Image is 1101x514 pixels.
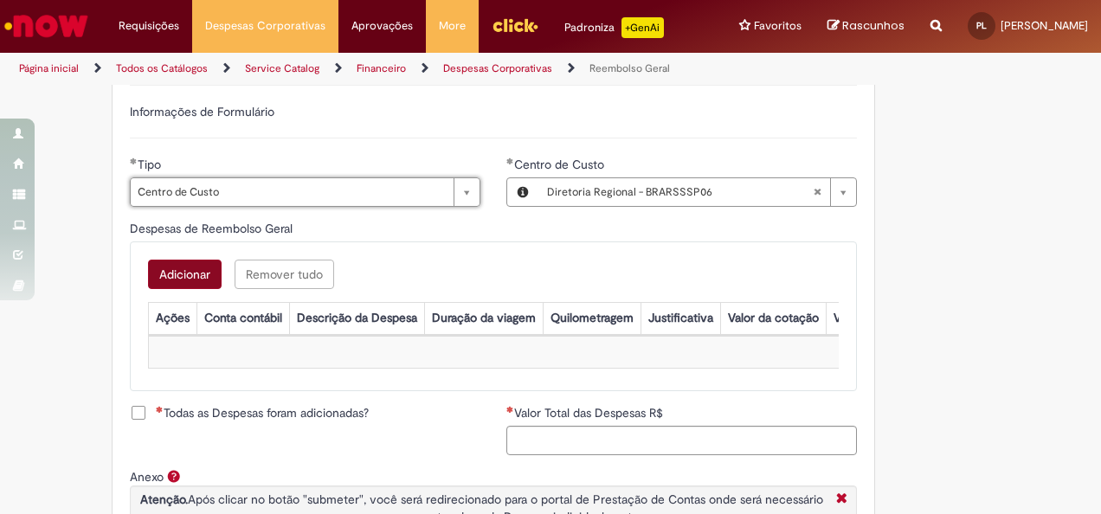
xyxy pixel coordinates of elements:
[357,61,406,75] a: Financeiro
[351,17,413,35] span: Aprovações
[138,157,164,172] span: Tipo
[156,404,369,421] span: Todas as Despesas foram adicionadas?
[148,302,196,334] th: Ações
[641,302,720,334] th: Justificativa
[720,302,826,334] th: Valor da cotação
[514,405,666,421] span: Valor Total das Despesas R$
[130,469,164,485] label: Anexo
[156,406,164,413] span: Necessários
[443,61,552,75] a: Despesas Corporativas
[514,157,608,172] span: Centro de Custo
[138,178,445,206] span: Centro de Custo
[2,9,91,43] img: ServiceNow
[13,53,721,85] ul: Trilhas de página
[506,157,514,164] span: Obrigatório Preenchido
[130,104,274,119] label: Informações de Formulário
[130,221,296,236] span: Despesas de Reembolso Geral
[130,157,138,164] span: Obrigatório Preenchido
[439,17,466,35] span: More
[827,18,905,35] a: Rascunhos
[245,61,319,75] a: Service Catalog
[164,469,184,483] span: Ajuda para Anexo
[19,61,79,75] a: Página inicial
[842,17,905,34] span: Rascunhos
[116,61,208,75] a: Todos os Catálogos
[538,178,856,206] a: Diretoria Regional - BRARSSSP06Limpar campo Centro de Custo
[621,17,664,38] p: +GenAi
[826,302,917,334] th: Valor por Litro
[1001,18,1088,33] span: [PERSON_NAME]
[140,492,188,507] strong: Atenção.
[507,178,538,206] button: Centro de Custo, Visualizar este registro Diretoria Regional - BRARSSSP06
[119,17,179,35] span: Requisições
[506,426,857,455] input: Valor Total das Despesas R$
[492,12,538,38] img: click_logo_yellow_360x200.png
[506,406,514,413] span: Necessários
[148,260,222,289] button: Add a row for Despesas de Reembolso Geral
[289,302,424,334] th: Descrição da Despesa
[424,302,543,334] th: Duração da viagem
[754,17,802,35] span: Favoritos
[196,302,289,334] th: Conta contábil
[976,20,987,31] span: PL
[543,302,641,334] th: Quilometragem
[547,178,813,206] span: Diretoria Regional - BRARSSSP06
[205,17,325,35] span: Despesas Corporativas
[564,17,664,38] div: Padroniza
[589,61,670,75] a: Reembolso Geral
[832,491,852,509] i: Fechar More information Por anexo
[804,178,830,206] abbr: Limpar campo Centro de Custo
